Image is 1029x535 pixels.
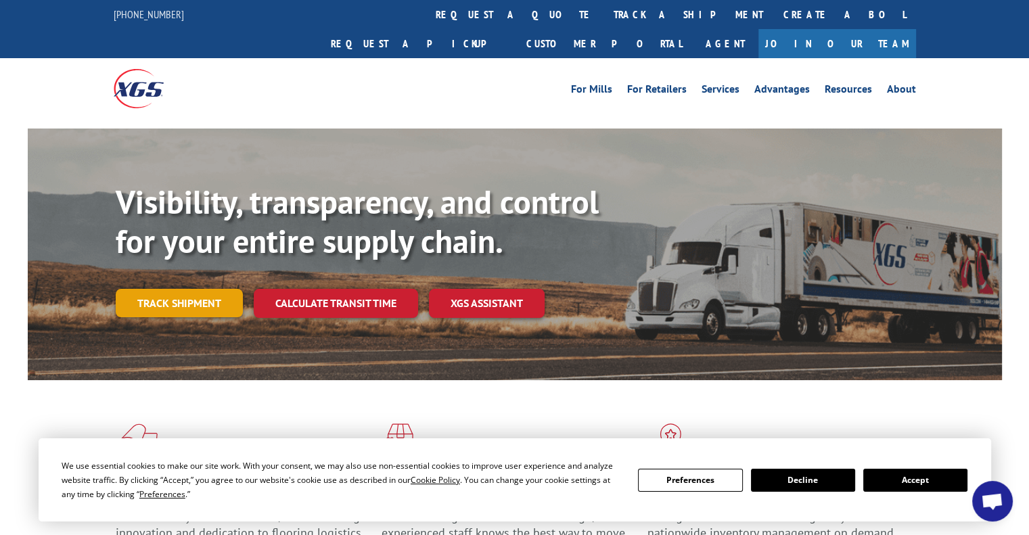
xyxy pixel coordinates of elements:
span: Preferences [139,488,185,500]
a: [PHONE_NUMBER] [114,7,184,21]
a: For Mills [571,84,612,99]
b: Visibility, transparency, and control for your entire supply chain. [116,181,599,262]
a: Customer Portal [516,29,692,58]
a: Services [702,84,739,99]
span: Cookie Policy [411,474,460,486]
a: XGS ASSISTANT [429,289,545,318]
a: Join Our Team [758,29,916,58]
a: Agent [692,29,758,58]
div: Open chat [972,481,1013,521]
button: Accept [863,469,967,492]
button: Decline [751,469,855,492]
a: Advantages [754,84,810,99]
a: Track shipment [116,289,243,317]
img: xgs-icon-flagship-distribution-model-red [647,423,694,459]
a: Request a pickup [321,29,516,58]
a: For Retailers [627,84,687,99]
button: Preferences [638,469,742,492]
a: About [887,84,916,99]
img: xgs-icon-focused-on-flooring-red [382,423,413,459]
img: xgs-icon-total-supply-chain-intelligence-red [116,423,158,459]
div: We use essential cookies to make our site work. With your consent, we may also use non-essential ... [62,459,622,501]
a: Calculate transit time [254,289,418,318]
div: Cookie Consent Prompt [39,438,991,521]
a: Resources [825,84,872,99]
